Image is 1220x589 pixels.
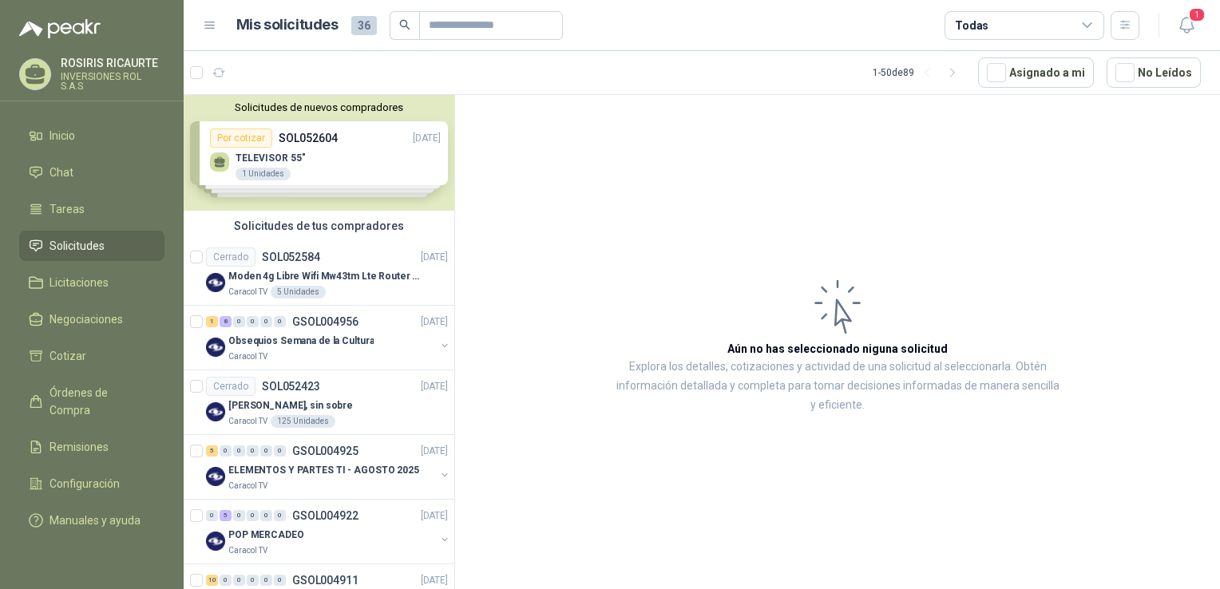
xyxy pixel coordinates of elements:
span: Manuales y ayuda [50,512,141,529]
div: 0 [233,575,245,586]
button: Asignado a mi [978,57,1094,88]
a: 1 8 0 0 0 0 GSOL004956[DATE] Company LogoObsequios Semana de la CulturaCaracol TV [206,312,451,363]
a: 0 5 0 0 0 0 GSOL004922[DATE] Company LogoPOP MERCADEOCaracol TV [206,506,451,557]
span: search [399,19,410,30]
div: 125 Unidades [271,415,335,428]
p: [DATE] [421,573,448,588]
div: 0 [247,510,259,521]
span: Órdenes de Compra [50,384,149,419]
p: Caracol TV [228,350,267,363]
img: Company Logo [206,402,225,421]
div: 0 [233,445,245,457]
a: Configuración [19,468,164,499]
p: SOL052584 [262,251,320,263]
div: 5 [206,445,218,457]
span: 1 [1188,7,1206,22]
div: 0 [220,575,232,586]
button: No Leídos [1107,57,1201,88]
a: Remisiones [19,432,164,462]
a: Negociaciones [19,304,164,334]
img: Company Logo [206,532,225,551]
p: [DATE] [421,508,448,524]
p: [DATE] [421,314,448,330]
p: GSOL004956 [292,316,358,327]
div: 0 [274,316,286,327]
div: 0 [247,316,259,327]
p: GSOL004911 [292,575,358,586]
span: Licitaciones [50,274,109,291]
div: Solicitudes de nuevos compradoresPor cotizarSOL052604[DATE] TELEVISOR 55"1 UnidadesPor cotizarSOL... [184,95,454,211]
p: Explora los detalles, cotizaciones y actividad de una solicitud al seleccionarla. Obtén informaci... [615,358,1060,415]
p: [DATE] [421,379,448,394]
p: ELEMENTOS Y PARTES TI - AGOSTO 2025 [228,463,419,478]
div: 0 [233,316,245,327]
a: Solicitudes [19,231,164,261]
p: Caracol TV [228,544,267,557]
button: 1 [1172,11,1201,40]
span: Solicitudes [50,237,105,255]
div: 0 [206,510,218,521]
div: 5 Unidades [271,286,326,298]
a: Órdenes de Compra [19,378,164,425]
p: POP MERCADEO [228,528,304,543]
a: CerradoSOL052423[DATE] Company Logo[PERSON_NAME], sin sobreCaracol TV125 Unidades [184,370,454,435]
a: Tareas [19,194,164,224]
div: 1 - 50 de 89 [873,60,965,85]
p: [DATE] [421,250,448,265]
div: 0 [260,445,272,457]
div: 0 [233,510,245,521]
div: 5 [220,510,232,521]
div: 0 [247,445,259,457]
div: 0 [260,575,272,586]
h3: Aún no has seleccionado niguna solicitud [727,340,948,358]
span: Configuración [50,475,120,492]
img: Company Logo [206,467,225,486]
div: Solicitudes de tus compradores [184,211,454,241]
a: Chat [19,157,164,188]
p: ROSIRIS RICAURTE [61,57,164,69]
div: 0 [260,510,272,521]
span: Chat [50,164,73,181]
p: Caracol TV [228,480,267,492]
a: Manuales y ayuda [19,505,164,536]
div: 0 [274,510,286,521]
div: 10 [206,575,218,586]
a: Inicio [19,121,164,151]
div: 0 [274,575,286,586]
span: Cotizar [50,347,86,365]
div: 0 [247,575,259,586]
p: Caracol TV [228,415,267,428]
h1: Mis solicitudes [236,14,339,37]
a: Cotizar [19,341,164,371]
img: Company Logo [206,273,225,292]
p: GSOL004925 [292,445,358,457]
img: Company Logo [206,338,225,357]
button: Solicitudes de nuevos compradores [190,101,448,113]
div: 8 [220,316,232,327]
p: GSOL004922 [292,510,358,521]
div: 1 [206,316,218,327]
span: Remisiones [50,438,109,456]
span: 36 [351,16,377,35]
div: 0 [220,445,232,457]
p: Moden 4g Libre Wifi Mw43tm Lte Router Móvil Internet 5ghz [228,269,427,284]
div: Cerrado [206,377,255,396]
p: Obsequios Semana de la Cultura [228,334,374,349]
span: Inicio [50,127,75,144]
span: Negociaciones [50,310,123,328]
a: Licitaciones [19,267,164,298]
p: Caracol TV [228,286,267,298]
div: Todas [955,17,988,34]
span: Tareas [50,200,85,218]
p: [PERSON_NAME], sin sobre [228,398,353,413]
a: CerradoSOL052584[DATE] Company LogoModen 4g Libre Wifi Mw43tm Lte Router Móvil Internet 5ghzCarac... [184,241,454,306]
img: Logo peakr [19,19,101,38]
p: INVERSIONES ROL S.A.S [61,72,164,91]
div: 0 [274,445,286,457]
div: Cerrado [206,247,255,267]
p: SOL052423 [262,381,320,392]
p: [DATE] [421,444,448,459]
div: 0 [260,316,272,327]
a: 5 0 0 0 0 0 GSOL004925[DATE] Company LogoELEMENTOS Y PARTES TI - AGOSTO 2025Caracol TV [206,441,451,492]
